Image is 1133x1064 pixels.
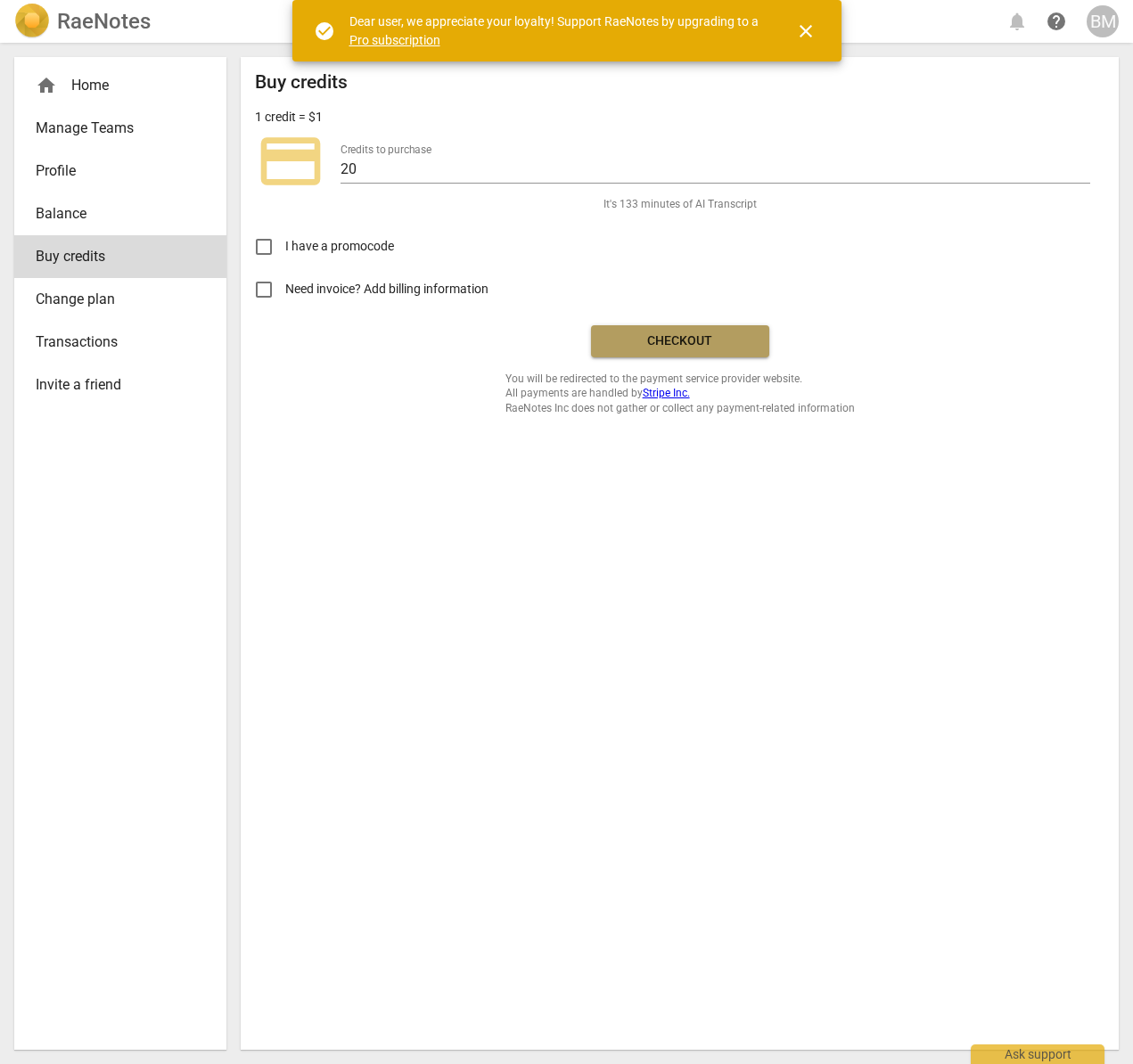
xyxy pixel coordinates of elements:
[605,332,755,350] span: Checkout
[14,150,226,192] a: Profile
[1087,5,1119,37] button: BM
[314,20,335,42] span: check_circle
[784,10,827,53] button: Close
[36,374,191,396] span: Invite a friend
[14,64,226,107] div: Home
[285,280,491,299] span: Need invoice? Add billing information
[505,372,855,416] span: You will be redirected to the payment service provider website. All payments are handled by RaeNo...
[14,364,226,406] a: Invite a friend
[603,197,757,212] span: It's 133 minutes of AI Transcript
[14,235,226,278] a: Buy credits
[57,9,151,34] h2: RaeNotes
[14,321,226,364] a: Transactions
[14,192,226,235] a: Balance
[36,75,191,96] div: Home
[255,71,348,94] h2: Buy credits
[349,33,440,47] a: Pro subscription
[341,144,431,155] label: Credits to purchase
[255,108,323,127] p: 1 credit = $1
[971,1044,1104,1064] div: Ask support
[36,75,57,96] span: home
[36,331,191,353] span: Transactions
[795,20,817,42] span: close
[14,107,226,150] a: Manage Teams
[36,118,191,139] span: Manage Teams
[36,289,191,310] span: Change plan
[591,325,769,357] button: Checkout
[349,12,763,49] div: Dear user, we appreciate your loyalty! Support RaeNotes by upgrading to a
[14,4,151,39] a: LogoRaeNotes
[1040,5,1072,37] a: Help
[255,126,326,197] span: credit_card
[14,4,50,39] img: Logo
[14,278,226,321] a: Change plan
[1046,11,1067,32] span: help
[36,246,191,267] span: Buy credits
[36,160,191,182] span: Profile
[285,237,394,256] span: I have a promocode
[36,203,191,225] span: Balance
[643,387,690,399] a: Stripe Inc.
